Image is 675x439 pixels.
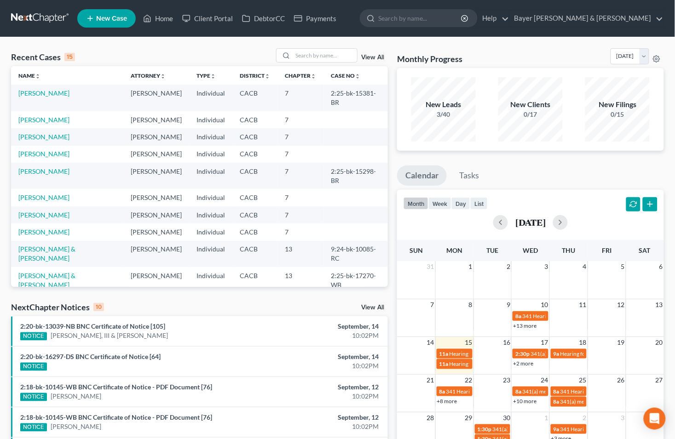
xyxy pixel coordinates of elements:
td: 2:25-bk-17270-WB [324,267,388,293]
span: 8a [515,388,521,395]
span: 12 [617,299,626,310]
span: Fri [602,246,612,254]
span: 20 [655,337,664,348]
a: [PERSON_NAME] [18,194,69,201]
span: 4 [582,261,588,272]
a: +13 more [513,322,537,329]
td: CACB [233,111,278,128]
span: Wed [523,246,538,254]
td: [PERSON_NAME] [124,111,190,128]
button: week [428,197,451,210]
td: [PERSON_NAME] [124,128,190,145]
a: [PERSON_NAME] [18,211,69,219]
span: 341 Hearing for [PERSON_NAME] [560,388,643,395]
span: 26 [617,375,626,386]
td: [PERSON_NAME] [124,206,190,223]
span: 29 [464,412,473,423]
td: [PERSON_NAME] [124,241,190,267]
a: [PERSON_NAME] [18,228,69,236]
span: Thu [562,246,575,254]
div: New Filings [585,99,650,110]
td: 7 [278,206,324,223]
a: 2:18-bk-10145-WB BNC Certificate of Notice - PDF Document [76] [20,383,212,391]
div: Open Intercom Messenger [644,408,666,430]
div: NOTICE [20,332,47,341]
div: 0/17 [498,110,563,119]
td: 7 [278,223,324,240]
a: +10 more [513,398,537,405]
td: 7 [278,85,324,111]
span: 27 [655,375,664,386]
span: 9a [554,350,560,357]
div: NOTICE [20,363,47,371]
td: Individual [190,241,233,267]
div: 10:02PM [265,331,379,340]
td: 7 [278,163,324,189]
div: 10 [93,303,104,311]
button: day [451,197,470,210]
span: 8a [554,398,560,405]
div: September, 12 [265,382,379,392]
span: 9 [506,299,511,310]
div: New Leads [411,99,476,110]
td: Individual [190,267,233,293]
td: 7 [278,128,324,145]
div: 10:02PM [265,361,379,371]
span: 5 [620,261,626,272]
a: Home [138,10,178,27]
a: [PERSON_NAME] [18,150,69,158]
div: Recent Cases [11,51,75,63]
a: +8 more [437,398,457,405]
div: 0/15 [585,110,650,119]
div: 10:02PM [265,392,379,401]
a: Attorneyunfold_more [131,72,166,79]
a: 2:18-bk-10145-WB BNC Certificate of Notice - PDF Document [76] [20,413,212,421]
span: 13 [655,299,664,310]
span: 1 [544,412,549,423]
span: 23 [502,375,511,386]
span: 10 [540,299,549,310]
span: 11 [578,299,588,310]
a: Calendar [397,165,447,186]
a: Help [478,10,509,27]
span: 1:30p [478,426,492,433]
span: 15 [464,337,473,348]
a: Districtunfold_more [240,72,271,79]
a: View All [361,54,384,61]
a: 2:20-bk-13039-NB BNC Certificate of Notice [105] [20,322,165,330]
span: 341(a) meeting for [PERSON_NAME] [493,426,582,433]
td: Individual [190,163,233,189]
td: Individual [190,146,233,163]
td: CACB [233,163,278,189]
td: 7 [278,146,324,163]
a: Payments [289,10,341,27]
td: [PERSON_NAME] [124,223,190,240]
span: 3 [620,412,626,423]
td: CACB [233,206,278,223]
i: unfold_more [355,74,361,79]
input: Search by name... [378,10,462,27]
td: CACB [233,128,278,145]
i: unfold_more [35,74,40,79]
h2: [DATE] [515,217,546,227]
div: 3/40 [411,110,476,119]
span: 24 [540,375,549,386]
div: September, 12 [265,413,379,422]
span: 341 Hearing for [PERSON_NAME] [522,313,605,319]
i: unfold_more [211,74,216,79]
button: month [404,197,428,210]
input: Search by name... [293,49,357,62]
span: 17 [540,337,549,348]
td: [PERSON_NAME] [124,189,190,206]
a: [PERSON_NAME] [18,167,69,175]
div: 15 [64,53,75,61]
td: CACB [233,85,278,111]
a: Tasks [451,165,487,186]
span: Tue [486,246,498,254]
td: 13 [278,241,324,267]
span: Sun [410,246,423,254]
span: 28 [426,412,435,423]
td: Individual [190,128,233,145]
i: unfold_more [265,74,271,79]
span: 30 [502,412,511,423]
